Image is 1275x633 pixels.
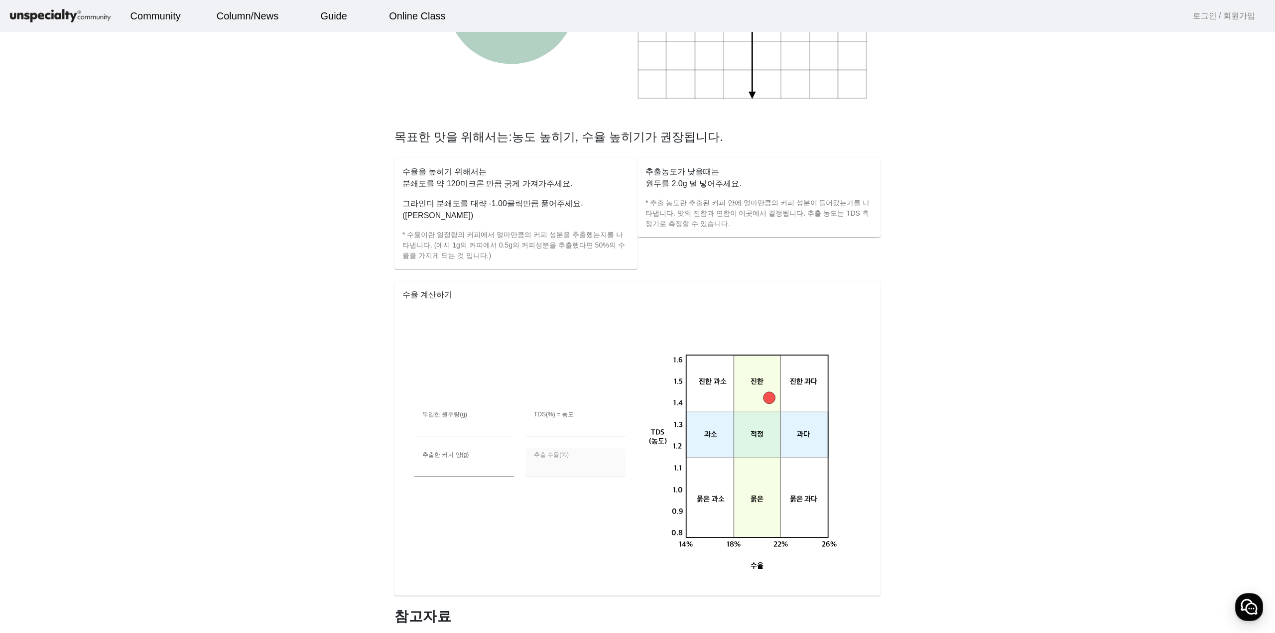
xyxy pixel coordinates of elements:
a: Online Class [381,2,453,29]
img: logo [8,7,113,25]
p: * 추출 농도란 추출된 커피 안에 얼마만큼의 커피 성분이 들어갔는가를 나타냅니다. 맛의 진함과 연함이 이곳에서 결정됩니다. 추출 농도는 TDS 측정기로 측정할 수 있습니다. [645,198,873,229]
tspan: TDS [651,428,664,437]
span: Settings [147,331,172,339]
a: Community [123,2,189,29]
tspan: 과다 [797,431,810,439]
tspan: 수율 [751,562,764,571]
tspan: 18% [727,540,741,549]
tspan: 1.0 [673,486,683,495]
tspan: 진한 과소 [699,378,727,386]
tspan: 묽은 과다 [790,495,818,504]
h1: 참고자료 [394,608,881,626]
tspan: 1.3 [674,421,683,429]
tspan: 1.5 [674,378,683,386]
tspan: 0.8 [671,529,683,538]
tspan: 1.6 [673,357,683,365]
tspan: 과소 [704,431,717,439]
tspan: (농도) [649,438,667,446]
mat-card-title: 수율을 높히기 위해서는 [402,166,487,178]
a: Messages [66,316,128,341]
tspan: 진한 [751,378,764,386]
tspan: 적정 [751,431,764,439]
mat-card-title: 추출농도가 낮을때는 [645,166,719,178]
tspan: 진한 과다 [790,378,818,386]
tspan: 22% [773,540,788,549]
a: Home [3,316,66,341]
a: Settings [128,316,191,341]
tspan: 1.1 [674,464,682,473]
a: Guide [313,2,355,29]
tspan: 묽은 [751,495,764,504]
p: 분쇄도를 약 120미크론 만큼 굵게 가져가주세요. [402,178,630,190]
a: 로그인 / 회원가입 [1193,10,1255,22]
p: 그라인더 분쇄도를 대략 -1.00클릭만큼 풀어주세요. ([PERSON_NAME]) [402,198,630,222]
mat-label: 추출 수율(%) [534,452,569,458]
mat-label: TDS(%) = 농도 [534,411,574,418]
tspan: 26% [822,540,837,549]
span: Home [25,331,43,339]
tspan: 14% [679,540,693,549]
h2: 목표한 맛을 위해서는: [394,128,881,146]
tspan: 묽은 과소 [697,495,725,504]
mat-label: 투입한 원두량(g) [422,411,467,418]
tspan: 1.2 [673,443,682,451]
tspan: 1.4 [673,399,683,408]
p: 원두를 2.0g 덜 넣어주세요. [645,178,873,190]
a: Column/News [209,2,286,29]
p: * 수율이란 일정량의 커피에서 얼마만큼의 커피 성분을 추출했는지를 나타냅니다. (예시 1g의 커피에서 0.5g의 커피성분을 추출했다면 50%의 수율을 가지게 되는 것 입니다.) [402,230,630,261]
p: 수율 계산하기 [402,289,873,301]
span: 농도 높히기, 수율 높히기가 권장됩니다. [512,130,723,143]
span: Messages [83,331,112,339]
mat-label: 추출한 커피 양(g) [422,452,469,458]
tspan: 0.9 [672,508,683,516]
